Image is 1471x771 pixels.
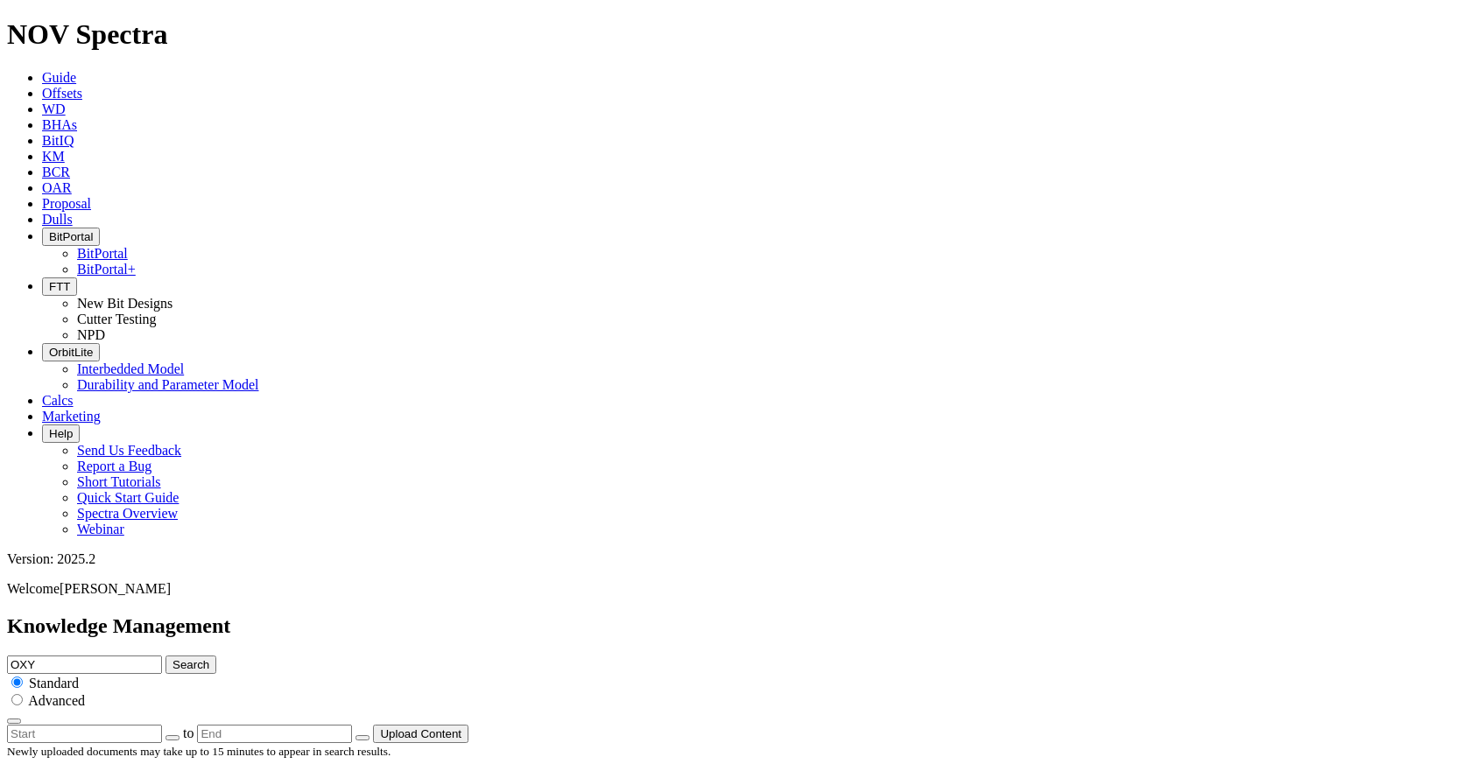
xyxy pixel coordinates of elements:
input: e.g. Smoothsteer Record [7,655,162,674]
a: Report a Bug [77,459,151,473]
input: Start [7,725,162,743]
a: Guide [42,70,76,85]
button: Upload Content [373,725,468,743]
small: Newly uploaded documents may take up to 15 minutes to appear in search results. [7,745,391,758]
a: Interbedded Model [77,361,184,376]
button: Help [42,424,80,443]
p: Welcome [7,581,1464,597]
button: FTT [42,277,77,296]
a: Send Us Feedback [77,443,181,458]
input: End [197,725,352,743]
a: Webinar [77,522,124,536]
a: NPD [77,327,105,342]
span: FTT [49,280,70,293]
a: New Bit Designs [77,296,172,311]
span: Advanced [28,693,85,708]
button: Search [165,655,216,674]
a: WD [42,102,66,116]
span: BitPortal [49,230,93,243]
button: OrbitLite [42,343,100,361]
a: OAR [42,180,72,195]
a: Dulls [42,212,73,227]
a: BitPortal [77,246,128,261]
a: BitPortal+ [77,262,136,277]
a: Cutter Testing [77,312,157,326]
h1: NOV Spectra [7,18,1464,51]
a: Short Tutorials [77,474,161,489]
span: to [183,725,194,740]
a: Quick Start Guide [77,490,179,505]
a: Durability and Parameter Model [77,377,259,392]
span: Standard [29,676,79,690]
a: BCR [42,165,70,179]
a: BitIQ [42,133,74,148]
h2: Knowledge Management [7,614,1464,638]
span: OrbitLite [49,346,93,359]
span: Help [49,427,73,440]
a: Marketing [42,409,101,424]
a: BHAs [42,117,77,132]
span: [PERSON_NAME] [60,581,171,596]
a: Proposal [42,196,91,211]
a: Offsets [42,86,82,101]
a: Spectra Overview [77,506,178,521]
a: KM [42,149,65,164]
a: Calcs [42,393,74,408]
button: BitPortal [42,228,100,246]
div: Version: 2025.2 [7,551,1464,567]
